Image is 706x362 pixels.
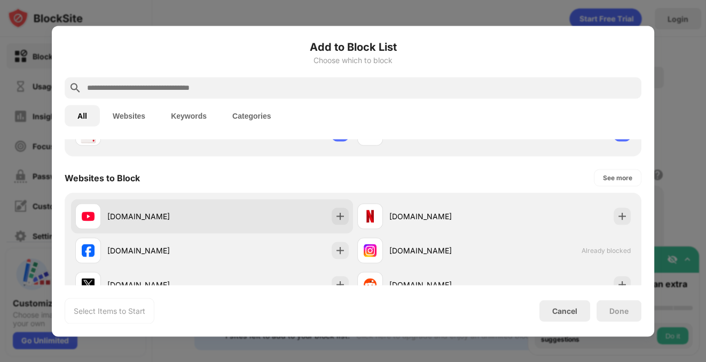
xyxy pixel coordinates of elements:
button: Keywords [158,105,219,126]
div: Cancel [552,306,577,315]
div: [DOMAIN_NAME] [107,211,212,222]
div: Select Items to Start [74,305,145,316]
img: favicons [364,244,376,257]
button: Categories [219,105,284,126]
div: See more [603,172,632,183]
img: favicons [82,278,95,291]
img: favicons [364,278,376,291]
div: [DOMAIN_NAME] [389,211,494,222]
img: search.svg [69,81,82,94]
div: [DOMAIN_NAME] [389,245,494,256]
div: Choose which to block [65,56,641,64]
button: All [65,105,100,126]
div: Done [609,306,629,315]
span: Already blocked [582,247,631,255]
div: Websites to Block [65,172,140,183]
div: [DOMAIN_NAME] [389,279,494,290]
img: favicons [364,210,376,222]
img: favicons [82,210,95,222]
div: [DOMAIN_NAME] [107,245,212,256]
h6: Add to Block List [65,38,641,55]
button: Websites [100,105,158,126]
div: [DOMAIN_NAME] [107,279,212,290]
img: favicons [82,244,95,257]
